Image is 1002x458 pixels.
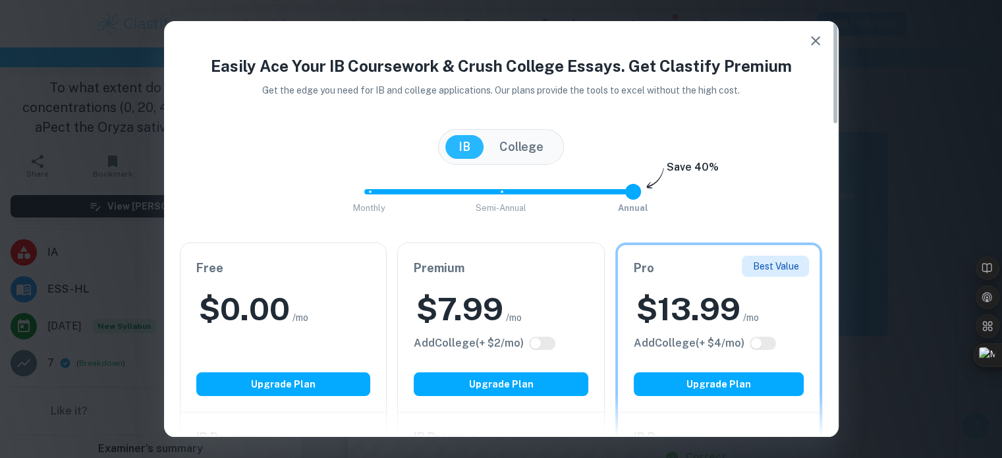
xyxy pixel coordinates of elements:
[506,310,522,325] span: /mo
[353,203,385,213] span: Monthly
[618,203,648,213] span: Annual
[414,372,588,396] button: Upgrade Plan
[486,135,557,159] button: College
[634,335,744,351] h6: Click to see all the additional College features.
[244,83,758,98] p: Get the edge you need for IB and college applications. Our plans provide the tools to excel witho...
[292,310,308,325] span: /mo
[743,310,759,325] span: /mo
[414,259,588,277] h6: Premium
[196,372,371,396] button: Upgrade Plan
[476,203,526,213] span: Semi-Annual
[414,335,524,351] h6: Click to see all the additional College features.
[199,288,290,330] h2: $ 0.00
[636,288,740,330] h2: $ 13.99
[634,372,804,396] button: Upgrade Plan
[180,54,823,78] h4: Easily Ace Your IB Coursework & Crush College Essays. Get Clastify Premium
[416,288,503,330] h2: $ 7.99
[752,259,798,273] p: Best Value
[667,159,719,182] h6: Save 40%
[634,259,804,277] h6: Pro
[646,167,664,190] img: subscription-arrow.svg
[445,135,484,159] button: IB
[196,259,371,277] h6: Free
